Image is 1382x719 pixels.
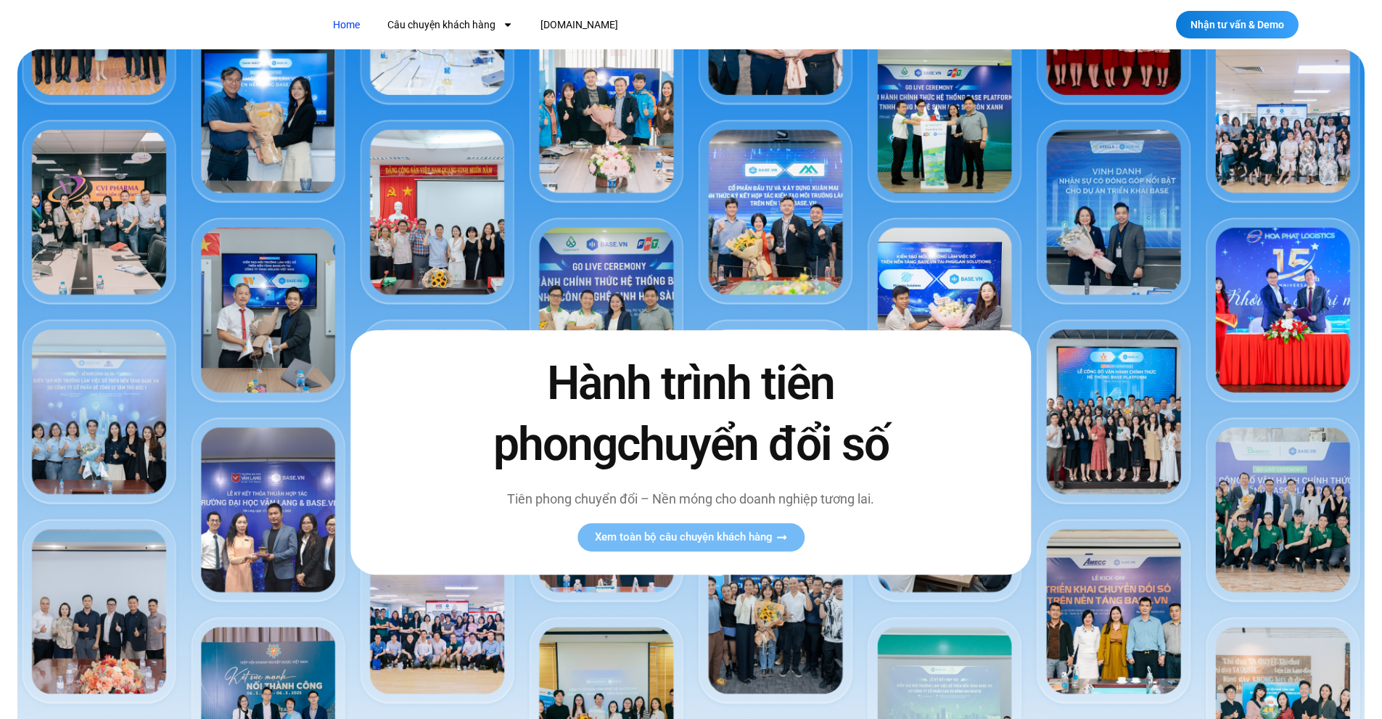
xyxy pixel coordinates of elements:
[595,532,773,543] span: Xem toàn bộ câu chuyện khách hàng
[322,12,884,38] nav: Menu
[462,354,919,474] h2: Hành trình tiên phong
[1190,20,1284,30] span: Nhận tư vấn & Demo
[530,12,629,38] a: [DOMAIN_NAME]
[1176,11,1299,38] a: Nhận tư vấn & Demo
[377,12,524,38] a: Câu chuyện khách hàng
[322,12,371,38] a: Home
[577,523,805,551] a: Xem toàn bộ câu chuyện khách hàng
[617,417,889,472] span: chuyển đổi số
[462,489,919,509] p: Tiên phong chuyển đổi – Nền móng cho doanh nghiệp tương lai.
